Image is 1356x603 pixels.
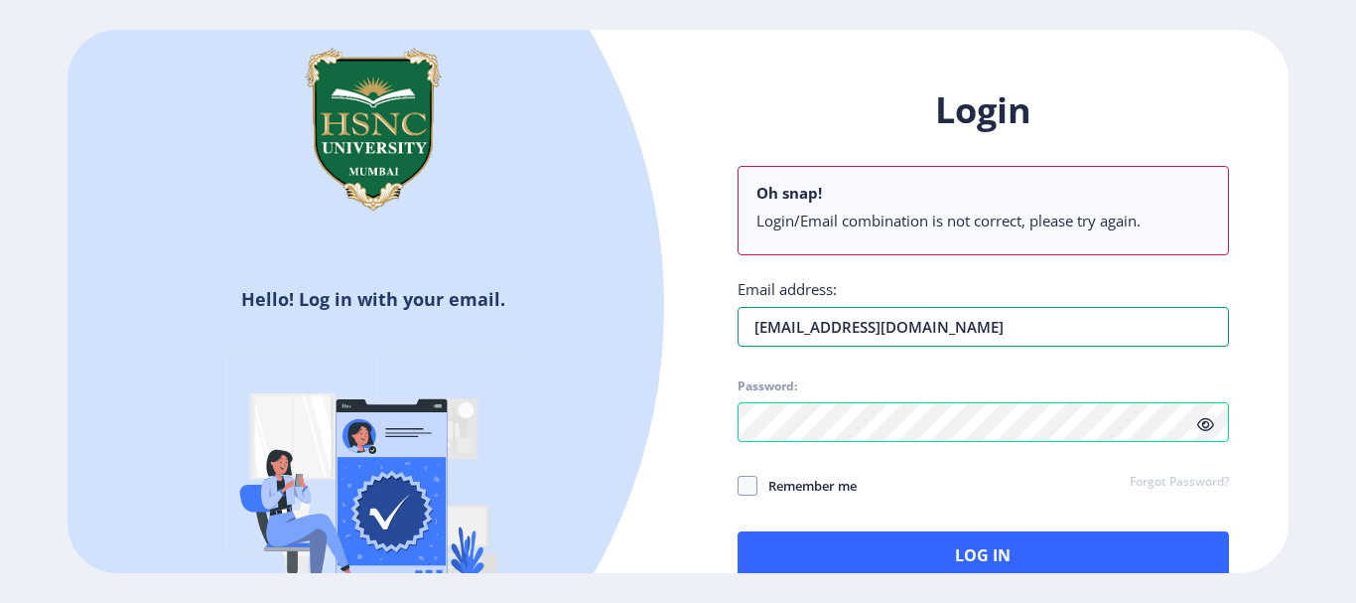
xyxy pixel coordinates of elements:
input: Email address [738,307,1229,347]
b: Oh snap! [756,183,822,203]
h1: Login [738,86,1229,134]
a: Forgot Password? [1130,474,1229,492]
label: Password: [738,378,797,394]
button: Log In [738,531,1229,579]
li: Login/Email combination is not correct, please try again. [756,211,1210,230]
span: Remember me [757,474,857,498]
label: Email address: [738,279,837,299]
img: hsnc.png [274,30,473,228]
